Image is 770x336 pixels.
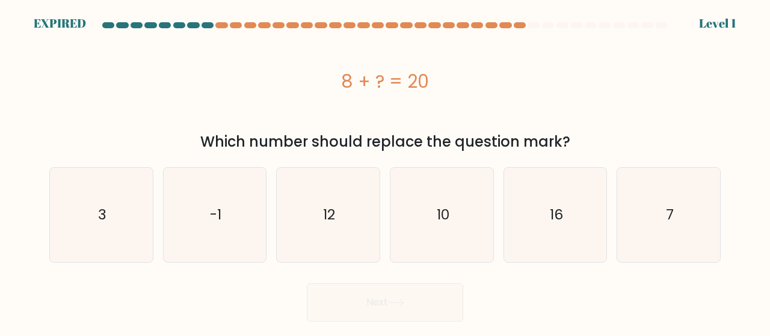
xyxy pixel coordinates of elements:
[436,205,449,225] text: 10
[98,205,106,225] text: 3
[57,131,713,153] div: Which number should replace the question mark?
[210,205,221,225] text: -1
[666,205,674,225] text: 7
[699,14,736,32] div: Level 1
[323,205,335,225] text: 12
[49,68,721,95] div: 8 + ? = 20
[550,205,563,225] text: 16
[34,14,86,32] div: EXPIRED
